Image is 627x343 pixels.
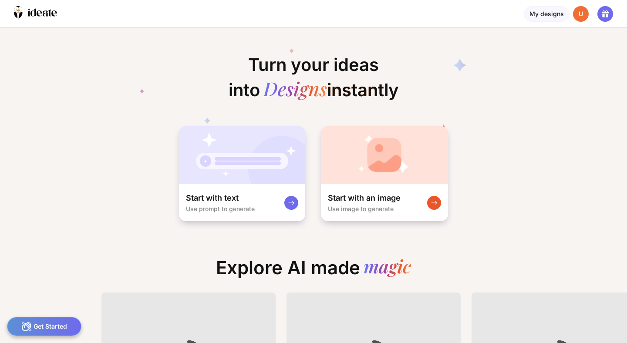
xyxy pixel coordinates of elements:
[524,6,570,22] div: My designs
[321,126,448,184] img: startWithImageCardBg.jpg
[186,205,255,212] div: Use prompt to generate
[186,193,239,203] div: Start with text
[328,193,401,203] div: Start with an image
[209,257,418,286] div: Explore AI made
[364,257,411,279] div: magic
[179,126,305,184] img: startWithTextCardBg.jpg
[7,317,81,336] div: Get Started
[328,205,394,212] div: Use image to generate
[573,6,589,22] div: U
